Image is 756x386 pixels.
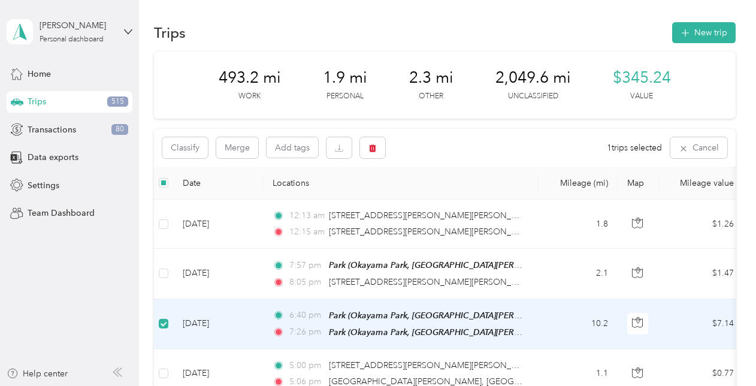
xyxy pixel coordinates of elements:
[289,325,323,339] span: 7:26 pm
[329,360,538,370] span: [STREET_ADDRESS][PERSON_NAME][PERSON_NAME]
[409,68,453,88] span: 2.3 mi
[216,137,258,158] button: Merge
[289,209,323,222] span: 12:13 am
[539,200,618,249] td: 1.8
[539,249,618,298] td: 2.1
[660,299,743,349] td: $7.14
[618,167,660,200] th: Map
[28,68,51,80] span: Home
[107,96,128,107] span: 515
[672,22,736,43] button: New trip
[419,91,443,102] p: Other
[508,91,558,102] p: Unclassified
[263,167,539,200] th: Locations
[40,19,114,32] div: [PERSON_NAME]
[267,137,318,158] button: Add tags
[607,141,662,154] span: 1 trips selected
[689,319,756,386] iframe: Everlance-gr Chat Button Frame
[28,179,59,192] span: Settings
[660,249,743,298] td: $1.47
[329,210,538,221] span: [STREET_ADDRESS][PERSON_NAME][PERSON_NAME]
[539,167,618,200] th: Mileage (mi)
[329,277,538,287] span: [STREET_ADDRESS][PERSON_NAME][PERSON_NAME]
[173,299,263,349] td: [DATE]
[613,68,671,88] span: $345.24
[289,276,323,289] span: 8:05 pm
[238,91,261,102] p: Work
[219,68,281,88] span: 493.2 mi
[329,260,722,270] span: Park (Okayama Park, [GEOGRAPHIC_DATA][PERSON_NAME], [GEOGRAPHIC_DATA][PERSON_NAME])
[329,327,722,337] span: Park (Okayama Park, [GEOGRAPHIC_DATA][PERSON_NAME], [GEOGRAPHIC_DATA][PERSON_NAME])
[7,367,68,380] button: Help center
[329,310,722,321] span: Park (Okayama Park, [GEOGRAPHIC_DATA][PERSON_NAME], [GEOGRAPHIC_DATA][PERSON_NAME])
[28,151,78,164] span: Data exports
[326,91,364,102] p: Personal
[495,68,571,88] span: 2,049.6 mi
[670,137,727,158] button: Cancel
[289,259,323,272] span: 7:57 pm
[660,200,743,249] td: $1.26
[329,227,538,237] span: [STREET_ADDRESS][PERSON_NAME][PERSON_NAME]
[539,299,618,349] td: 10.2
[173,167,263,200] th: Date
[173,200,263,249] td: [DATE]
[28,207,95,219] span: Team Dashboard
[289,225,323,239] span: 12:15 am
[173,249,263,298] td: [DATE]
[289,359,323,372] span: 5:00 pm
[323,68,367,88] span: 1.9 mi
[289,309,323,322] span: 6:40 pm
[111,124,128,135] span: 80
[630,91,653,102] p: Value
[162,137,208,158] button: Classify
[660,167,743,200] th: Mileage value
[40,36,104,43] div: Personal dashboard
[28,123,76,136] span: Transactions
[154,26,186,39] h1: Trips
[28,95,46,108] span: Trips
